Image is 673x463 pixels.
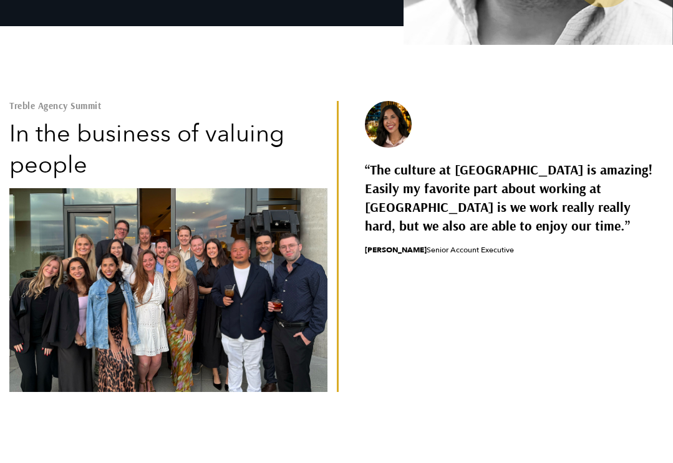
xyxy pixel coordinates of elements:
[365,160,664,235] q: The culture at [GEOGRAPHIC_DATA] is amazing! Easily my favorite part about working at [GEOGRAPHIC...
[365,244,664,255] span: Senior Account Executive
[9,188,327,392] img: The Treble PR team
[9,118,327,181] h2: In the business of valuing people
[9,101,327,110] h2: Treble Agency Summit
[365,245,427,255] b: [PERSON_NAME]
